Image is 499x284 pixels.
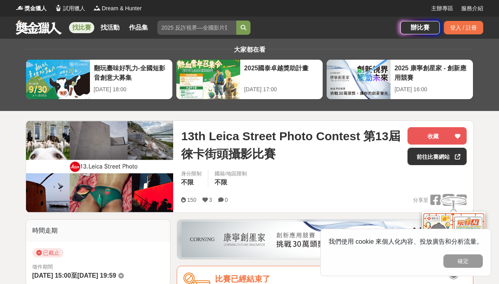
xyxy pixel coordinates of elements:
[215,170,247,178] div: 國籍/地區限制
[126,22,151,33] a: 作品集
[93,4,142,13] a: LogoDream & Hunter
[77,272,116,279] span: [DATE] 19:59
[102,4,142,13] span: Dream & Hunter
[443,254,483,268] button: 確定
[225,197,228,203] span: 0
[181,179,194,186] span: 不限
[181,222,469,257] img: be6ed63e-7b41-4cb8-917a-a53bd949b1b4.png
[181,170,202,178] div: 身分限制
[244,85,319,94] div: [DATE] 17:00
[26,59,173,100] a: 翻玩臺味好乳力-全國短影音創意大募集[DATE] 18:00
[97,22,123,33] a: 找活動
[24,4,47,13] span: 獎金獵人
[394,85,469,94] div: [DATE] 16:00
[157,21,236,35] input: 2025 反詐視界—全國影片競賽
[461,4,483,13] a: 服務介紹
[187,197,196,203] span: 150
[71,272,77,279] span: 至
[94,64,168,81] div: 翻玩臺味好乳力-全國短影音創意大募集
[215,179,227,186] span: 不限
[431,4,453,13] a: 主辦專區
[400,21,440,34] a: 辦比賽
[232,46,267,53] span: 大家都在看
[16,4,47,13] a: Logo獎金獵人
[69,22,94,33] a: 找比賽
[329,238,483,245] span: 我們使用 cookie 來個人化內容、投放廣告和分析流量。
[32,248,64,258] span: 已截止
[407,127,467,145] button: 收藏
[26,220,170,242] div: 時間走期
[407,148,467,165] a: 前往比賽網站
[413,194,428,206] span: 分享至
[16,4,24,12] img: Logo
[209,197,212,203] span: 3
[94,85,168,94] div: [DATE] 18:00
[32,272,71,279] span: [DATE] 15:00
[32,264,53,270] span: 徵件期間
[444,21,483,34] div: 登入 / 註冊
[394,64,469,81] div: 2025 康寧創星家 - 創新應用競賽
[54,4,62,12] img: Logo
[326,59,473,100] a: 2025 康寧創星家 - 創新應用競賽[DATE] 16:00
[422,212,485,264] img: d2146d9a-e6f6-4337-9592-8cefde37ba6b.png
[181,127,401,163] span: 13th Leica Street Photo Contest 第13屆徠卡街頭攝影比賽
[26,121,174,212] img: Cover Image
[93,4,101,12] img: Logo
[176,59,323,100] a: 2025國泰卓越獎助計畫[DATE] 17:00
[244,64,319,81] div: 2025國泰卓越獎助計畫
[54,4,85,13] a: Logo試用獵人
[63,4,85,13] span: 試用獵人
